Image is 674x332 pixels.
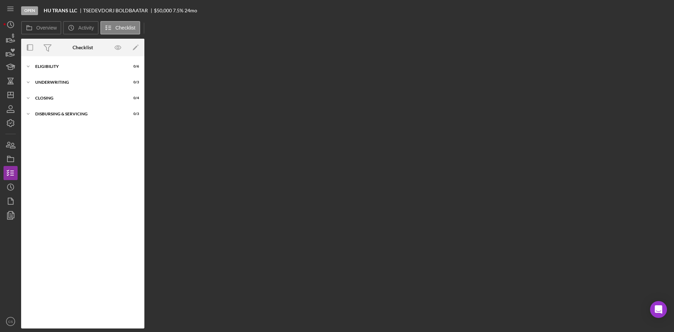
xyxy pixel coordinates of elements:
div: Checklist [73,45,93,50]
div: 24 mo [185,8,197,13]
label: Overview [36,25,57,31]
div: 7.5 % [173,8,183,13]
label: Checklist [116,25,136,31]
div: 0 / 4 [126,96,139,100]
div: Open [21,6,38,15]
div: TSEDEVDORJ BOLDBAATAR [83,8,154,13]
div: Open Intercom Messenger [650,301,667,318]
button: Checklist [100,21,140,34]
div: 0 / 3 [126,112,139,116]
div: 0 / 3 [126,80,139,84]
b: HU TRANS LLC [44,8,77,13]
button: Activity [63,21,98,34]
button: Overview [21,21,61,34]
div: Eligibility [35,64,121,69]
div: Underwriting [35,80,121,84]
div: Disbursing & Servicing [35,112,121,116]
div: 0 / 6 [126,64,139,69]
label: Activity [78,25,94,31]
text: CS [8,320,13,324]
div: Closing [35,96,121,100]
span: $50,000 [154,7,172,13]
button: CS [4,314,18,328]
